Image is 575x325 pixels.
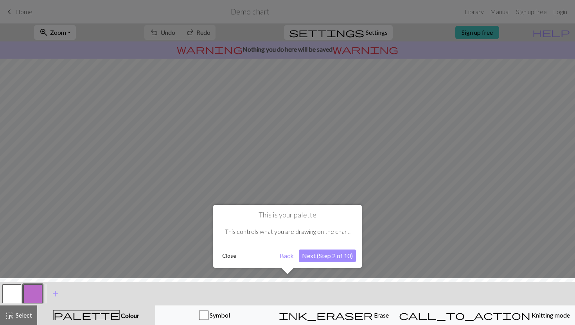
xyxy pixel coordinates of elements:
button: Next (Step 2 of 10) [299,250,356,262]
button: Back [277,250,297,262]
div: This is your palette [213,205,362,268]
h1: This is your palette [219,211,356,219]
div: This controls what you are drawing on the chart. [219,219,356,244]
button: Close [219,250,239,262]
